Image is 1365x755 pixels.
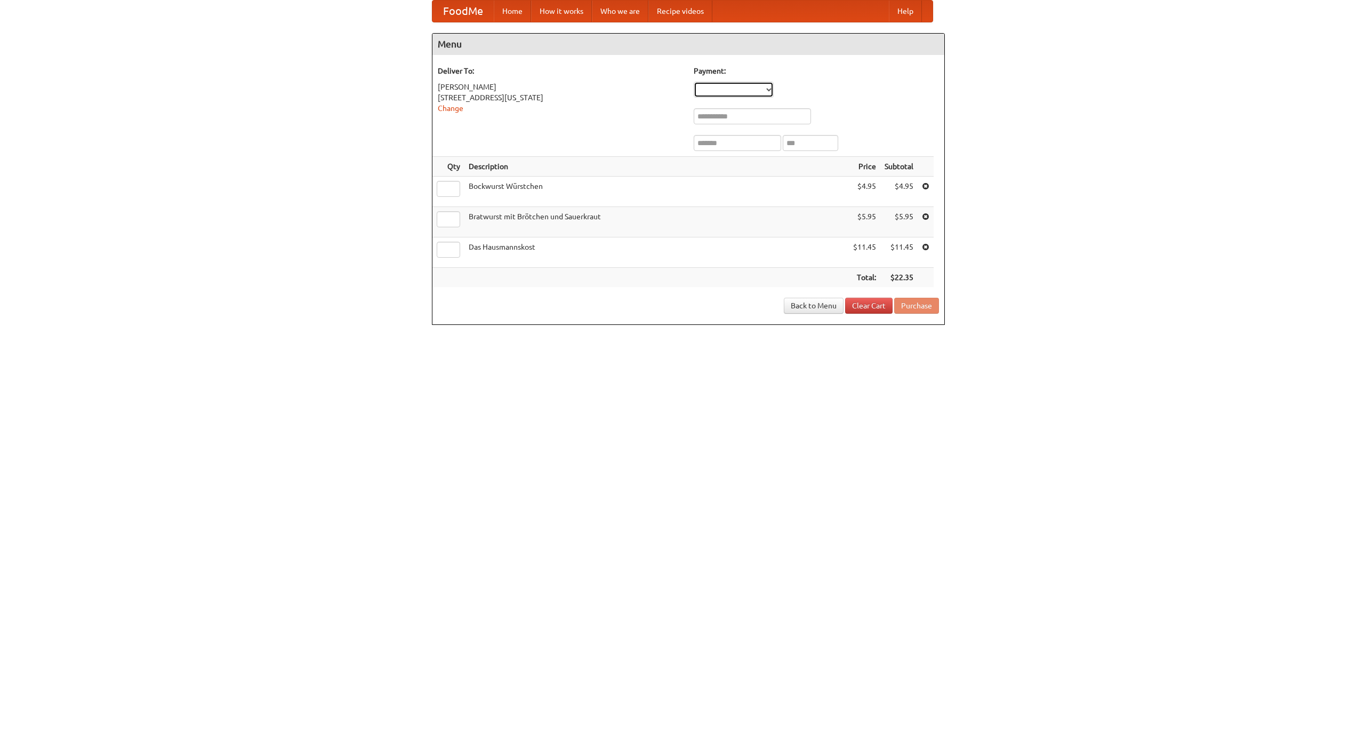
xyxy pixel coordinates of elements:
[464,207,849,237] td: Bratwurst mit Brötchen und Sauerkraut
[531,1,592,22] a: How it works
[432,1,494,22] a: FoodMe
[849,177,880,207] td: $4.95
[464,157,849,177] th: Description
[849,237,880,268] td: $11.45
[438,104,463,113] a: Change
[880,207,918,237] td: $5.95
[849,157,880,177] th: Price
[438,66,683,76] h5: Deliver To:
[889,1,922,22] a: Help
[648,1,712,22] a: Recipe videos
[849,207,880,237] td: $5.95
[880,157,918,177] th: Subtotal
[694,66,939,76] h5: Payment:
[894,298,939,314] button: Purchase
[849,268,880,288] th: Total:
[880,177,918,207] td: $4.95
[592,1,648,22] a: Who we are
[438,92,683,103] div: [STREET_ADDRESS][US_STATE]
[494,1,531,22] a: Home
[880,268,918,288] th: $22.35
[845,298,893,314] a: Clear Cart
[432,34,944,55] h4: Menu
[880,237,918,268] td: $11.45
[432,157,464,177] th: Qty
[464,177,849,207] td: Bockwurst Würstchen
[438,82,683,92] div: [PERSON_NAME]
[784,298,844,314] a: Back to Menu
[464,237,849,268] td: Das Hausmannskost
